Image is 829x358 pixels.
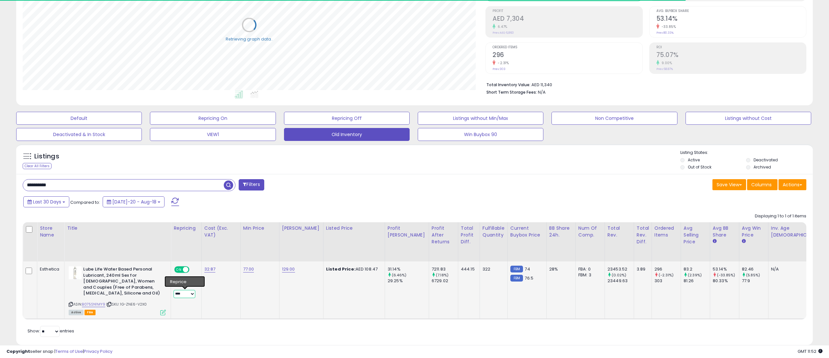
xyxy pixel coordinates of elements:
[686,112,811,125] button: Listings without Cost
[742,225,766,238] div: Avg Win Price
[656,67,673,71] small: Prev: 68.87%
[717,272,735,278] small: (-33.85%)
[284,128,410,141] button: Old Inventory
[204,225,238,238] div: Cost (Exc. VAT)
[392,272,406,278] small: (6.46%)
[112,199,156,205] span: [DATE]-20 - Aug-18
[326,225,382,232] div: Listed Price
[746,272,760,278] small: (5.85%)
[637,225,649,245] div: Total Rev. Diff.
[656,46,806,49] span: ROI
[432,266,458,272] div: 7211.83
[608,278,634,284] div: 23449.63
[688,272,702,278] small: (2.39%)
[654,278,681,284] div: 303
[713,225,736,238] div: Avg BB Share
[495,61,509,65] small: -2.31%
[608,266,634,272] div: 23453.52
[754,164,771,170] label: Archived
[742,278,768,284] div: 77.9
[747,179,778,190] button: Columns
[243,266,254,272] a: 77.00
[486,82,530,87] b: Total Inventory Value:
[525,266,530,272] span: 74
[388,266,429,272] div: 31.14%
[33,199,61,205] span: Last 30 Days
[637,266,647,272] div: 3.89
[6,348,30,354] strong: Copyright
[713,266,739,272] div: 53.14%
[525,275,533,281] span: 76.5
[493,31,514,35] small: Prev: AED 6,860
[106,302,147,307] span: | SKU: 1G-ZNE6-V2X0
[174,276,196,282] div: Amazon AI
[388,225,426,238] div: Profit [PERSON_NAME]
[55,348,83,354] a: Terms of Use
[684,225,707,245] div: Avg Selling Price
[85,310,96,315] span: FBA
[150,112,276,125] button: Repricing On
[282,225,321,232] div: [PERSON_NAME]
[69,310,84,315] span: All listings currently available for purchase on Amazon
[388,278,429,284] div: 29.25%
[659,61,672,65] small: 9.00%
[23,163,51,169] div: Clear All Filters
[778,179,806,190] button: Actions
[654,266,681,272] div: 296
[418,112,543,125] button: Listings without Min/Max
[612,272,626,278] small: (0.02%)
[461,266,475,272] div: 444.15
[34,152,59,161] h5: Listings
[461,225,477,245] div: Total Profit Diff.
[243,225,277,232] div: Min Price
[70,199,100,205] span: Compared to:
[656,31,674,35] small: Prev: 80.33%
[659,272,674,278] small: (-2.31%)
[284,112,410,125] button: Repricing Off
[69,266,166,314] div: ASIN:
[798,348,823,354] span: 2025-09-18 11:52 GMT
[16,112,142,125] button: Default
[578,272,600,278] div: FBM: 3
[659,24,676,29] small: -33.85%
[712,179,746,190] button: Save View
[432,278,458,284] div: 6729.02
[418,128,543,141] button: Win Buybox 90
[493,46,642,49] span: Ordered Items
[326,266,356,272] b: Listed Price:
[578,225,602,238] div: Num of Comp.
[6,349,112,355] div: seller snap | |
[83,266,162,298] b: Lube Life Water Based Personal Lubricant, 240ml Sex for [DEMOGRAPHIC_DATA], Women and Couples (Fr...
[174,283,196,298] div: Preset:
[713,238,717,244] small: Avg BB Share.
[103,196,165,207] button: [DATE]-20 - Aug-18
[510,275,523,282] small: FBM
[684,278,710,284] div: 81.26
[656,15,806,24] h2: 53.14%
[188,267,199,272] span: OFF
[175,267,183,272] span: ON
[688,164,711,170] label: Out of Stock
[754,157,778,163] label: Deactivated
[174,225,199,232] div: Repricing
[608,225,631,238] div: Total Rev.
[493,51,642,60] h2: 296
[69,266,82,279] img: 319iqKV2u8L._SL40_.jpg
[23,196,69,207] button: Last 30 Days
[40,266,59,272] div: Esthetica
[495,24,507,29] small: 6.47%
[551,112,677,125] button: Non Competitive
[656,51,806,60] h2: 75.07%
[510,225,544,238] div: Current Buybox Price
[82,302,105,307] a: B075SN1MY9
[578,266,600,272] div: FBA: 0
[150,128,276,141] button: VIEW1
[656,9,806,13] span: Avg. Buybox Share
[436,272,449,278] small: (7.18%)
[226,36,273,42] div: Retrieving graph data..
[751,181,772,188] span: Columns
[493,9,642,13] span: Profit
[742,238,746,244] small: Avg Win Price.
[239,179,264,191] button: Filters
[688,157,700,163] label: Active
